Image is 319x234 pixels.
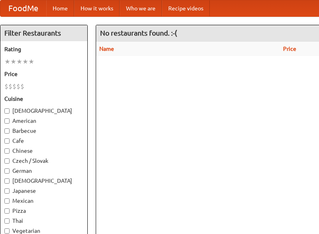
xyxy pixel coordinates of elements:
a: Name [99,46,114,52]
h5: Price [4,70,83,78]
ng-pluralize: No restaurants found. :-( [100,29,177,37]
label: Japanese [4,187,83,195]
label: Pizza [4,207,83,215]
label: Thai [4,217,83,225]
input: [DEMOGRAPHIC_DATA] [4,108,10,114]
li: ★ [22,57,28,66]
label: [DEMOGRAPHIC_DATA] [4,177,83,185]
input: Barbecue [4,128,10,134]
li: $ [16,82,20,91]
a: Who we are [120,0,162,16]
li: ★ [16,57,22,66]
input: Thai [4,218,10,224]
label: Czech / Slovak [4,157,83,165]
label: American [4,117,83,125]
input: Czech / Slovak [4,158,10,164]
a: Price [283,46,296,52]
li: $ [4,82,8,91]
li: $ [20,82,24,91]
h4: Filter Restaurants [0,25,87,41]
a: FoodMe [0,0,46,16]
label: [DEMOGRAPHIC_DATA] [4,107,83,115]
li: ★ [28,57,34,66]
label: Chinese [4,147,83,155]
a: Recipe videos [162,0,210,16]
input: Vegetarian [4,228,10,234]
a: Home [46,0,74,16]
label: German [4,167,83,175]
label: Barbecue [4,127,83,135]
input: Cafe [4,138,10,144]
a: How it works [74,0,120,16]
input: Mexican [4,198,10,204]
input: [DEMOGRAPHIC_DATA] [4,178,10,184]
h5: Rating [4,45,83,53]
li: ★ [10,57,16,66]
input: Pizza [4,208,10,214]
input: Chinese [4,148,10,154]
input: German [4,168,10,174]
input: American [4,118,10,124]
input: Japanese [4,188,10,194]
label: Cafe [4,137,83,145]
label: Mexican [4,197,83,205]
li: ★ [4,57,10,66]
li: $ [12,82,16,91]
li: $ [8,82,12,91]
h5: Cuisine [4,95,83,103]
